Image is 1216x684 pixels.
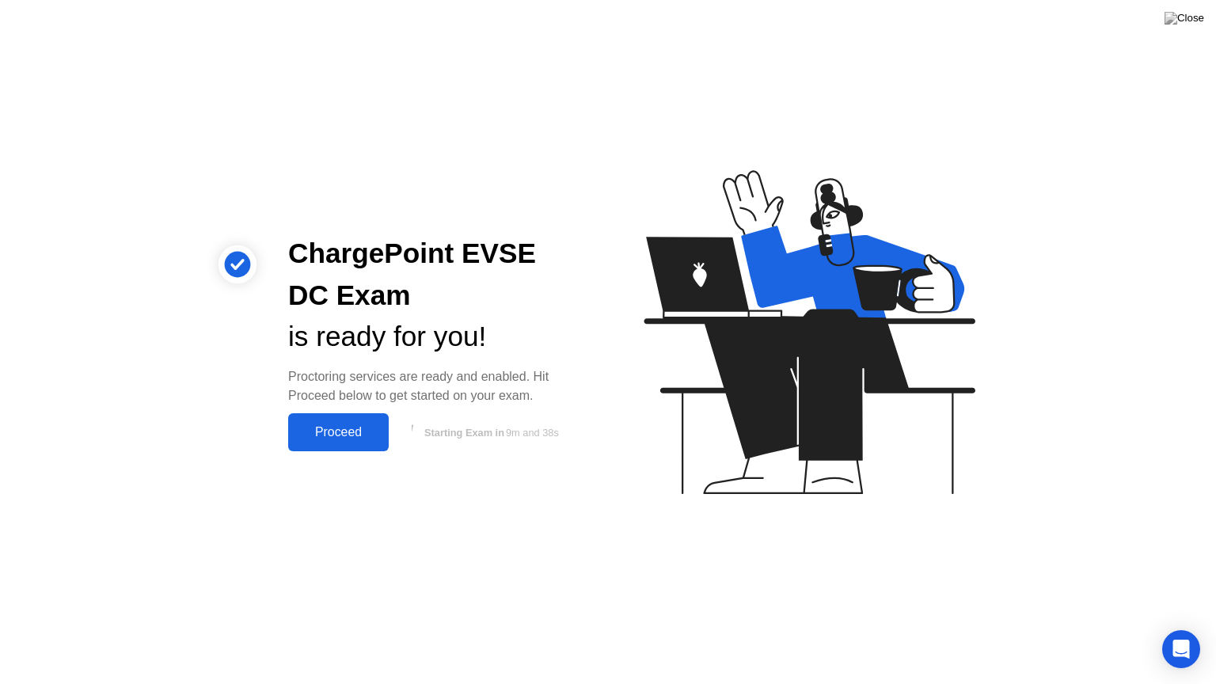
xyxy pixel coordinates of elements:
div: Open Intercom Messenger [1162,630,1200,668]
div: Proceed [293,425,384,439]
span: 9m and 38s [506,427,559,439]
button: Proceed [288,413,389,451]
div: Proctoring services are ready and enabled. Hit Proceed below to get started on your exam. [288,367,583,405]
div: is ready for you! [288,316,583,358]
div: ChargePoint EVSE DC Exam [288,233,583,317]
button: Starting Exam in9m and 38s [397,417,583,447]
img: Close [1165,12,1204,25]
